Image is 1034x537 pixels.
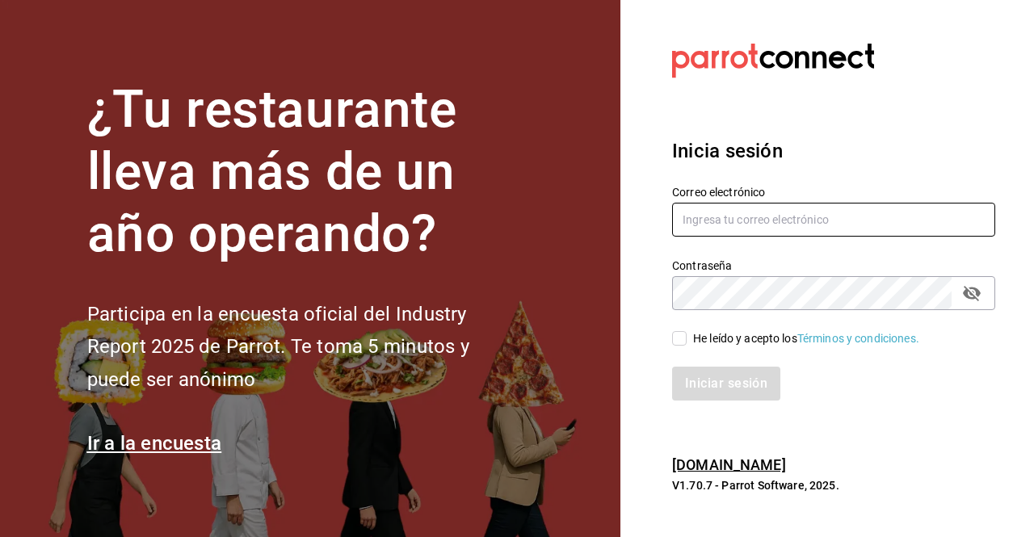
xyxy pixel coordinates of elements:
[693,330,919,347] div: He leído y acepto los
[672,187,995,198] label: Correo electrónico
[672,203,995,237] input: Ingresa tu correo electrónico
[87,298,523,396] h2: Participa en la encuesta oficial del Industry Report 2025 de Parrot. Te toma 5 minutos y puede se...
[87,432,222,455] a: Ir a la encuesta
[797,332,919,345] a: Términos y condiciones.
[672,456,786,473] a: [DOMAIN_NAME]
[87,79,523,265] h1: ¿Tu restaurante lleva más de un año operando?
[672,477,995,493] p: V1.70.7 - Parrot Software, 2025.
[672,136,995,166] h3: Inicia sesión
[958,279,986,307] button: passwordField
[672,260,995,271] label: Contraseña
